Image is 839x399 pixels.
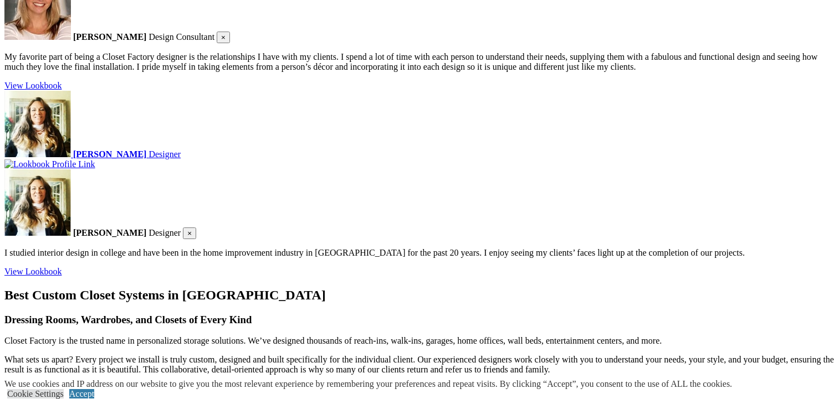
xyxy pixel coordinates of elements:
a: closet factory designer Lynda-Hunter [PERSON_NAME] Designer Lookbook Profile Link [4,91,835,169]
img: closet factory designer Lynda-Hunter [4,91,71,157]
button: Close [183,227,196,239]
strong: [PERSON_NAME] [73,32,146,42]
strong: [PERSON_NAME] [73,149,146,159]
div: We use cookies and IP address on our website to give you the most relevant experience by remember... [4,379,732,389]
p: I studied interior design in college and have been in the home improvement industry in [GEOGRAPHI... [4,248,835,258]
span: Designer [149,228,181,237]
a: click here to view lookbook [4,81,62,90]
a: Accept [69,389,94,398]
img: Lookbook Profile Link [4,159,95,169]
span: Designer [149,149,181,159]
span: × [187,229,192,237]
span: Design Consultant [149,32,214,42]
span: × [221,33,226,42]
a: Cookie Settings [7,389,64,398]
p: My favorite part of being a Closet Factory designer is the relationships I have with my clients. ... [4,52,835,72]
h3: Dressing Rooms, Wardrobes, and Closets of Every Kind [4,314,835,326]
p: Closet Factory is the trusted name in personalized storage solutions. We’ve designed thousands of... [4,336,835,346]
a: click here to view lookbook [4,267,62,276]
h1: Best Custom Closet Systems in [GEOGRAPHIC_DATA] [4,288,835,303]
p: What sets us apart? Every project we install is truly custom, designed and built specifically for... [4,355,835,375]
button: Close [217,32,230,43]
strong: [PERSON_NAME] [73,228,146,237]
img: closet factory designer Lynda-Hunter [4,169,71,236]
